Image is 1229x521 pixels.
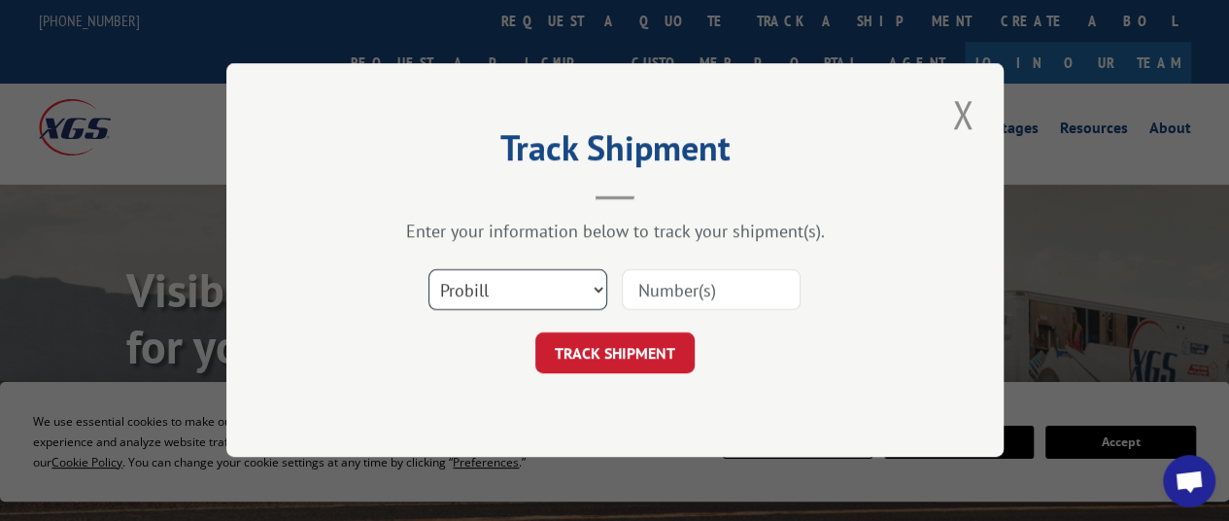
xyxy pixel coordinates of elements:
[1163,455,1215,507] a: Open chat
[946,87,979,141] button: Close modal
[622,270,801,311] input: Number(s)
[324,221,906,243] div: Enter your information below to track your shipment(s).
[535,333,695,374] button: TRACK SHIPMENT
[324,134,906,171] h2: Track Shipment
